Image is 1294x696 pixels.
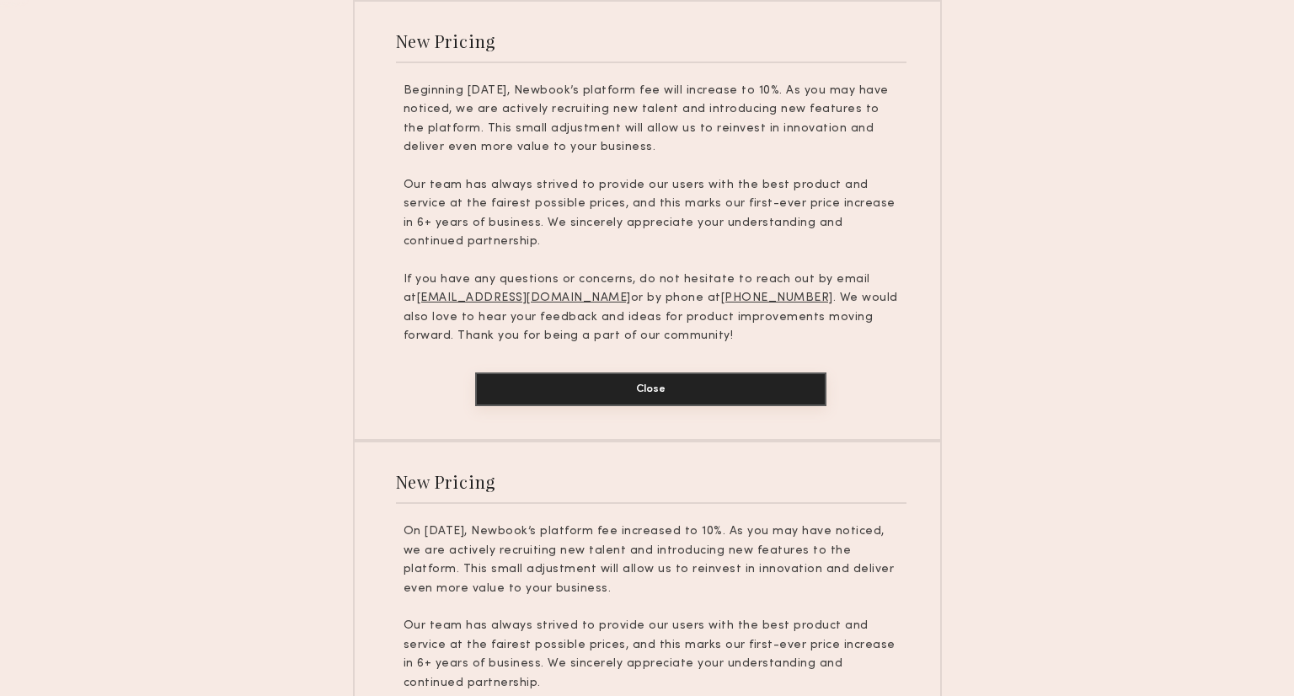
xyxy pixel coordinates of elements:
[721,292,833,303] u: [PHONE_NUMBER]
[404,270,899,346] p: If you have any questions or concerns, do not hesitate to reach out by email at or by phone at . ...
[396,29,496,52] div: New Pricing
[404,82,899,158] p: Beginning [DATE], Newbook’s platform fee will increase to 10%. As you may have noticed, we are ac...
[417,292,631,303] u: [EMAIL_ADDRESS][DOMAIN_NAME]
[404,617,899,693] p: Our team has always strived to provide our users with the best product and service at the fairest...
[475,372,826,406] button: Close
[404,176,899,252] p: Our team has always strived to provide our users with the best product and service at the fairest...
[396,470,496,493] div: New Pricing
[404,522,899,598] p: On [DATE], Newbook’s platform fee increased to 10%. As you may have noticed, we are actively recr...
